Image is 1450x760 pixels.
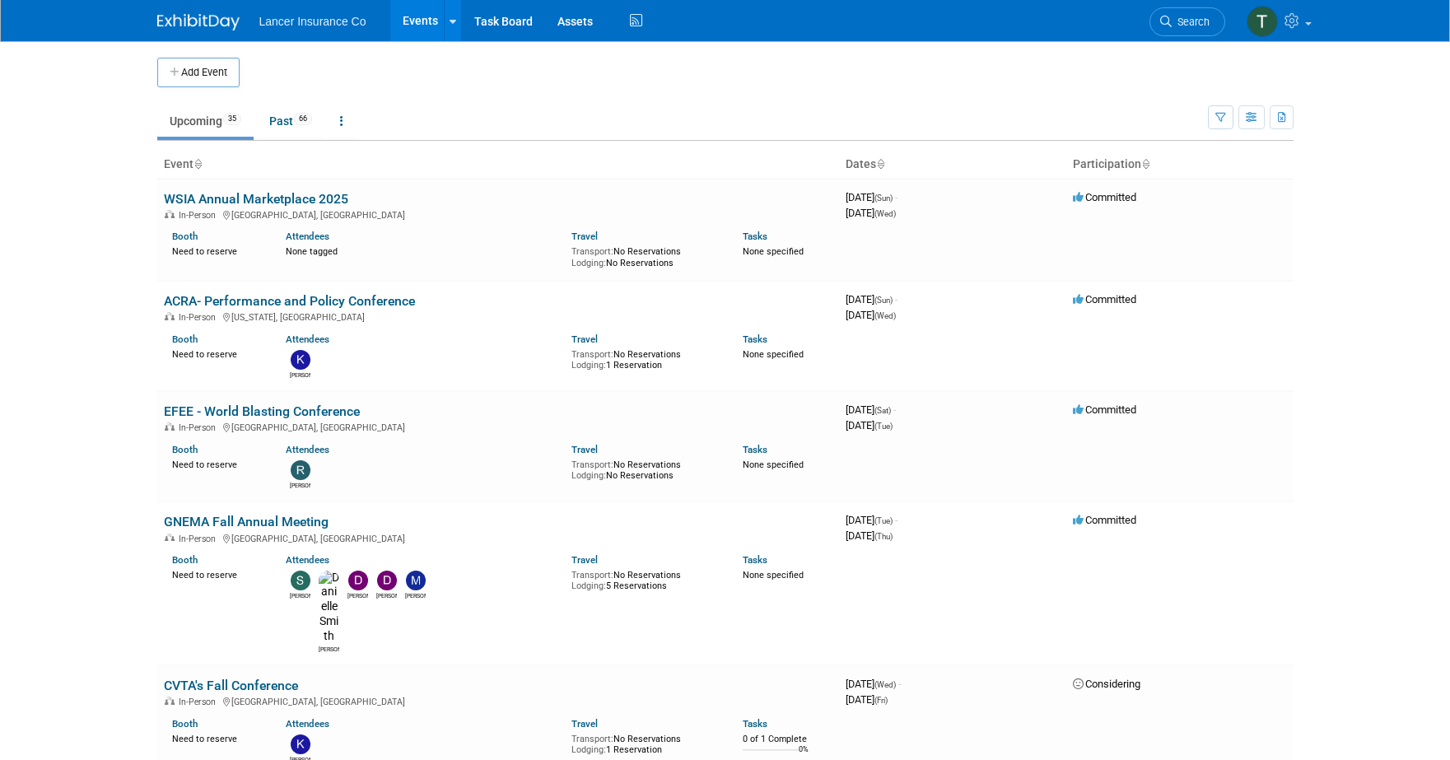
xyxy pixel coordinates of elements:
[874,696,888,705] span: (Fri)
[286,554,329,566] a: Attendees
[406,571,426,590] img: Michael Arcario
[179,534,221,544] span: In-Person
[164,207,832,221] div: [GEOGRAPHIC_DATA], [GEOGRAPHIC_DATA]
[164,514,329,529] a: GNEMA Fall Annual Meeting
[291,734,310,754] img: Kevin Rose
[257,105,324,137] a: Past66
[165,697,175,705] img: In-Person Event
[165,422,175,431] img: In-Person Event
[157,105,254,137] a: Upcoming35
[164,191,348,207] a: WSIA Annual Marketplace 2025
[172,554,198,566] a: Booth
[846,693,888,706] span: [DATE]
[743,570,804,580] span: None specified
[286,243,559,258] div: None tagged
[165,534,175,542] img: In-Person Event
[179,422,221,433] span: In-Person
[571,470,606,481] span: Lodging:
[571,346,718,371] div: No Reservations 1 Reservation
[172,456,262,471] div: Need to reserve
[405,590,426,600] div: Michael Arcario
[1066,151,1294,179] th: Participation
[874,209,896,218] span: (Wed)
[291,350,310,370] img: kathy egan
[571,567,718,592] div: No Reservations 5 Reservations
[172,730,262,745] div: Need to reserve
[571,333,598,345] a: Travel
[286,444,329,455] a: Attendees
[571,444,598,455] a: Travel
[1073,191,1136,203] span: Committed
[846,514,898,526] span: [DATE]
[1073,293,1136,305] span: Committed
[1247,6,1278,37] img: Terrence Forrest
[571,231,598,242] a: Travel
[172,333,198,345] a: Booth
[876,157,884,170] a: Sort by Start Date
[319,571,339,644] img: Danielle Smith
[743,459,804,470] span: None specified
[846,529,893,542] span: [DATE]
[571,246,613,257] span: Transport:
[172,444,198,455] a: Booth
[874,422,893,431] span: (Tue)
[164,694,832,707] div: [GEOGRAPHIC_DATA], [GEOGRAPHIC_DATA]
[895,293,898,305] span: -
[348,571,368,590] img: Dennis Kelly
[743,231,767,242] a: Tasks
[874,532,893,541] span: (Thu)
[294,113,312,125] span: 66
[846,419,893,431] span: [DATE]
[164,678,298,693] a: CVTA's Fall Conference
[571,258,606,268] span: Lodging:
[164,403,360,419] a: EFEE - World Blasting Conference
[846,403,896,416] span: [DATE]
[164,310,832,323] div: [US_STATE], [GEOGRAPHIC_DATA]
[179,210,221,221] span: In-Person
[743,554,767,566] a: Tasks
[172,231,198,242] a: Booth
[571,360,606,371] span: Lodging:
[1073,403,1136,416] span: Committed
[571,349,613,360] span: Transport:
[874,680,896,689] span: (Wed)
[743,734,832,745] div: 0 of 1 Complete
[846,309,896,321] span: [DATE]
[286,718,329,730] a: Attendees
[172,567,262,581] div: Need to reserve
[571,744,606,755] span: Lodging:
[290,590,310,600] div: Steven O'Shea
[743,349,804,360] span: None specified
[895,191,898,203] span: -
[193,157,202,170] a: Sort by Event Name
[895,514,898,526] span: -
[319,644,339,654] div: Danielle Smith
[874,193,893,203] span: (Sun)
[743,718,767,730] a: Tasks
[172,243,262,258] div: Need to reserve
[157,58,240,87] button: Add Event
[1141,157,1149,170] a: Sort by Participation Type
[1149,7,1225,36] a: Search
[157,151,839,179] th: Event
[165,312,175,320] img: In-Person Event
[846,191,898,203] span: [DATE]
[1172,16,1210,28] span: Search
[1073,678,1140,690] span: Considering
[571,456,718,482] div: No Reservations No Reservations
[571,580,606,591] span: Lodging:
[874,311,896,320] span: (Wed)
[164,420,832,433] div: [GEOGRAPHIC_DATA], [GEOGRAPHIC_DATA]
[571,570,613,580] span: Transport:
[874,516,893,525] span: (Tue)
[290,370,310,380] div: kathy egan
[347,590,368,600] div: Dennis Kelly
[164,293,415,309] a: ACRA- Performance and Policy Conference
[286,333,329,345] a: Attendees
[743,246,804,257] span: None specified
[223,113,241,125] span: 35
[179,697,221,707] span: In-Person
[571,734,613,744] span: Transport:
[846,678,901,690] span: [DATE]
[846,207,896,219] span: [DATE]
